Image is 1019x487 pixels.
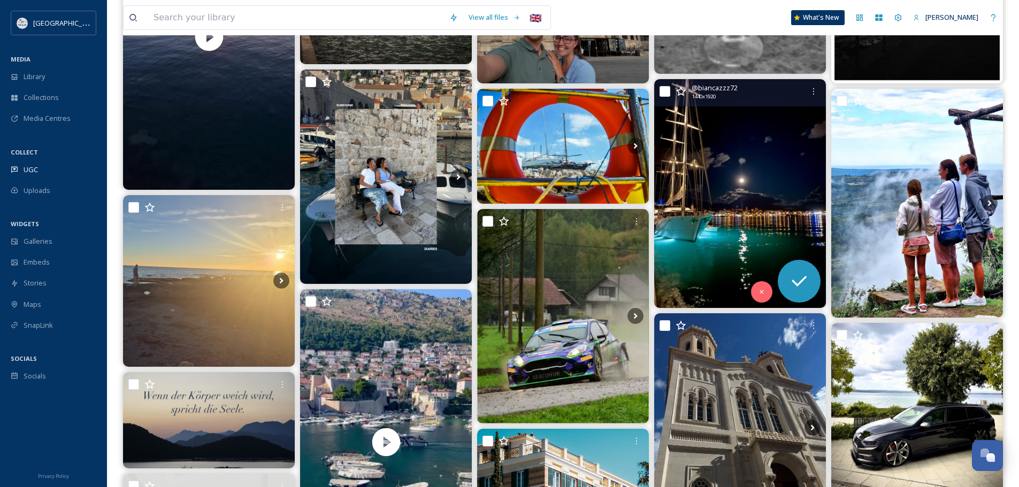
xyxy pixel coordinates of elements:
a: What's New [791,10,845,25]
img: ERC Rally Croatia photo dump 🇭🇷 #wrc #wrclive #rallylife #rallydrift #rallysport #rallyracing #er... [477,209,649,423]
span: 1440 x 1920 [692,93,716,101]
a: [PERSON_NAME] [908,7,984,28]
span: UGC [24,165,38,175]
img: Тот случай, когда чуть было не купили эмалированный бидон для сметаны и увесистую ёмкость для дом... [831,89,1003,318]
span: Maps [24,299,41,310]
span: [PERSON_NAME] [925,12,978,22]
span: @ biancazzz72 [692,83,738,93]
span: Privacy Policy [38,473,69,480]
span: Embeds [24,257,50,267]
span: Stories [24,278,47,288]
span: MEDIA [11,55,30,63]
span: Galleries [24,236,52,246]
a: View all files [463,7,526,28]
img: Novigrad #novigrad #croatia #sunsetwalk #sunsetsky #multiplephotos [123,195,295,367]
button: Open Chat [972,440,1003,471]
img: DUBROVNIK DILLYDALLY (The final pre-autumnal post) 1000% all of this happened especially the wall... [300,69,472,284]
img: HTZ_logo_EN.svg [17,18,28,28]
img: Split by night #split#nightshot #sailingaway #lcroatia #lovesplit #enjoytraveling #weerspiegeling... [654,79,826,308]
input: Search your library [148,6,444,29]
span: Uploads [24,185,50,196]
img: ⛵ #zadar #zadarcroatia #ship #boat #croatia #kroatien #natur #naturephotography [477,89,649,203]
span: SnapLink [24,320,53,330]
img: #alltagsgedanken #einkehr #weitblicke #urlaub2025 #kroatien [123,372,295,469]
span: Media Centres [24,113,71,123]
span: WIDGETS [11,220,39,228]
span: Collections [24,92,59,103]
span: [GEOGRAPHIC_DATA] [33,18,101,28]
span: COLLECT [11,148,38,156]
span: Library [24,72,45,82]
span: SOCIALS [11,354,37,362]
a: Privacy Policy [38,469,69,482]
div: 🇬🇧 [526,8,545,27]
span: Socials [24,371,46,381]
